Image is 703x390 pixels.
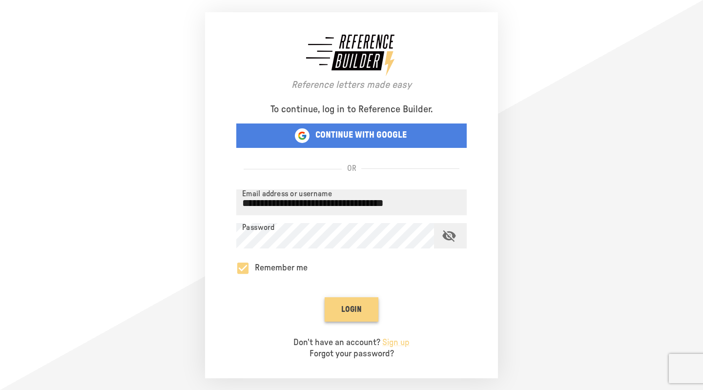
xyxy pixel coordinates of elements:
[382,338,410,347] a: Sign up
[236,123,467,148] button: CONTINUE WITH GOOGLE
[325,297,378,322] button: Login
[293,337,410,349] p: Don't have an account?
[303,30,400,79] img: logo
[438,225,461,247] button: toggle password visibility
[270,103,433,116] p: To continue, log in to Reference Builder.
[347,164,356,174] p: OR
[291,79,412,91] p: Reference letters made easy
[242,188,332,200] label: Email address or username
[242,222,274,233] label: Password
[255,263,308,274] p: Remember me
[310,349,394,358] a: Forgot your password?
[315,130,407,141] p: CONTINUE WITH GOOGLE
